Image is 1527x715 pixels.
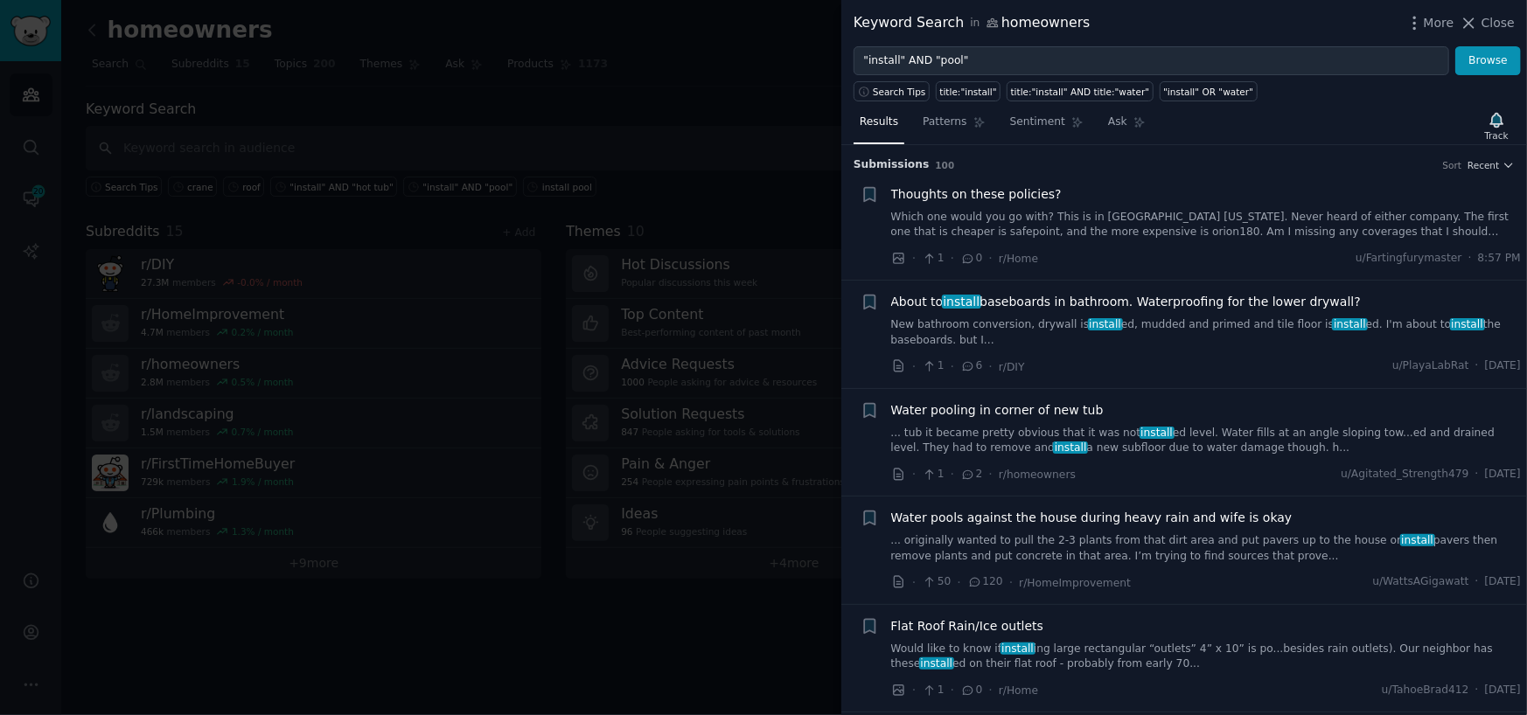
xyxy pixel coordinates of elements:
[1443,159,1462,171] div: Sort
[951,357,954,376] span: ·
[989,681,993,699] span: ·
[1485,129,1509,142] div: Track
[1009,573,1013,592] span: ·
[1010,115,1065,130] span: Sentiment
[1088,318,1123,330] span: install
[1382,683,1469,698] span: u/TahoeBrad412
[1163,86,1253,98] div: "install" OR "water"
[1468,159,1515,171] button: Recent
[999,684,1038,697] span: r/Home
[854,12,1091,34] div: Keyword Search homeowners
[1485,574,1521,590] span: [DATE]
[999,469,1076,481] span: r/homeowners
[960,358,982,374] span: 6
[891,293,1361,311] span: About to baseboards in bathroom. Waterproofing for the lower drywall?
[923,115,966,130] span: Patterns
[1478,251,1521,267] span: 8:57 PM
[891,185,1062,204] a: Thoughts on these policies?
[1482,14,1515,32] span: Close
[999,253,1038,265] span: r/Home
[891,533,1522,564] a: ... originally wanted to pull the 2-3 plants from that dirt area and put pavers up to the house o...
[1475,358,1479,374] span: ·
[1108,115,1127,130] span: Ask
[922,358,944,374] span: 1
[989,465,993,483] span: ·
[1400,534,1435,546] span: install
[958,573,961,592] span: ·
[989,357,993,376] span: ·
[854,81,930,101] button: Search Tips
[1485,467,1521,482] span: [DATE]
[1479,108,1515,144] button: Track
[960,467,982,482] span: 2
[989,249,993,267] span: ·
[922,467,944,482] span: 1
[912,357,916,376] span: ·
[1019,577,1131,589] span: r/HomeImprovement
[912,465,916,483] span: ·
[891,426,1522,456] a: ... tub it became pretty obvious that it was notinstalled level. Water fills at an angle sloping ...
[891,210,1522,240] a: Which one would you go with? This is in [GEOGRAPHIC_DATA] [US_STATE]. Never heard of either compa...
[940,86,997,98] div: title:"install"
[1468,251,1472,267] span: ·
[1485,683,1521,698] span: [DATE]
[1160,81,1258,101] a: "install" OR "water"
[960,251,982,267] span: 0
[999,361,1025,373] span: r/DIY
[873,86,926,98] span: Search Tips
[1475,574,1479,590] span: ·
[1392,358,1469,374] span: u/PlayaLabRat
[891,293,1361,311] a: About toinstallbaseboards in bathroom. Waterproofing for the lower drywall?
[951,249,954,267] span: ·
[970,16,980,31] span: in
[860,115,898,130] span: Results
[891,509,1293,527] a: Water pools against the house during heavy rain and wife is okay
[942,295,981,309] span: install
[936,81,1001,101] a: title:"install"
[1140,427,1175,439] span: install
[1053,441,1088,454] span: install
[891,617,1044,635] a: Flat Roof Rain/Ice outlets
[1468,159,1499,171] span: Recent
[854,46,1449,76] input: Try a keyword related to your business
[1001,642,1035,655] span: install
[922,683,944,698] span: 1
[1475,467,1479,482] span: ·
[936,160,955,170] span: 100
[912,249,916,267] span: ·
[854,108,904,144] a: Results
[1475,683,1479,698] span: ·
[1007,81,1154,101] a: title:"install" AND title:"water"
[891,401,1104,420] a: Water pooling in corner of new tub
[1405,14,1454,32] button: More
[922,251,944,267] span: 1
[891,642,1522,672] a: Would like to know ifinstalling large rectangular “outlets” 4” x 10” is po...besides rain outlets...
[1424,14,1454,32] span: More
[951,681,954,699] span: ·
[1460,14,1515,32] button: Close
[1341,467,1468,482] span: u/Agitated_Strength479
[1455,46,1521,76] button: Browse
[917,108,991,144] a: Patterns
[951,465,954,483] span: ·
[1372,574,1468,590] span: u/WattsAGigawatt
[1102,108,1152,144] a: Ask
[960,683,982,698] span: 0
[1004,108,1090,144] a: Sentiment
[1332,318,1367,330] span: install
[1011,86,1150,98] div: title:"install" AND title:"water"
[919,657,954,670] span: install
[854,157,930,173] span: Submission s
[967,574,1003,590] span: 120
[922,574,951,590] span: 50
[1485,358,1521,374] span: [DATE]
[891,317,1522,348] a: New bathroom conversion, drywall isinstalled, mudded and primed and tile floor isinstalled. I'm a...
[1356,251,1462,267] span: u/Fartingfurymaster
[912,573,916,592] span: ·
[912,681,916,699] span: ·
[1450,318,1485,330] span: install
